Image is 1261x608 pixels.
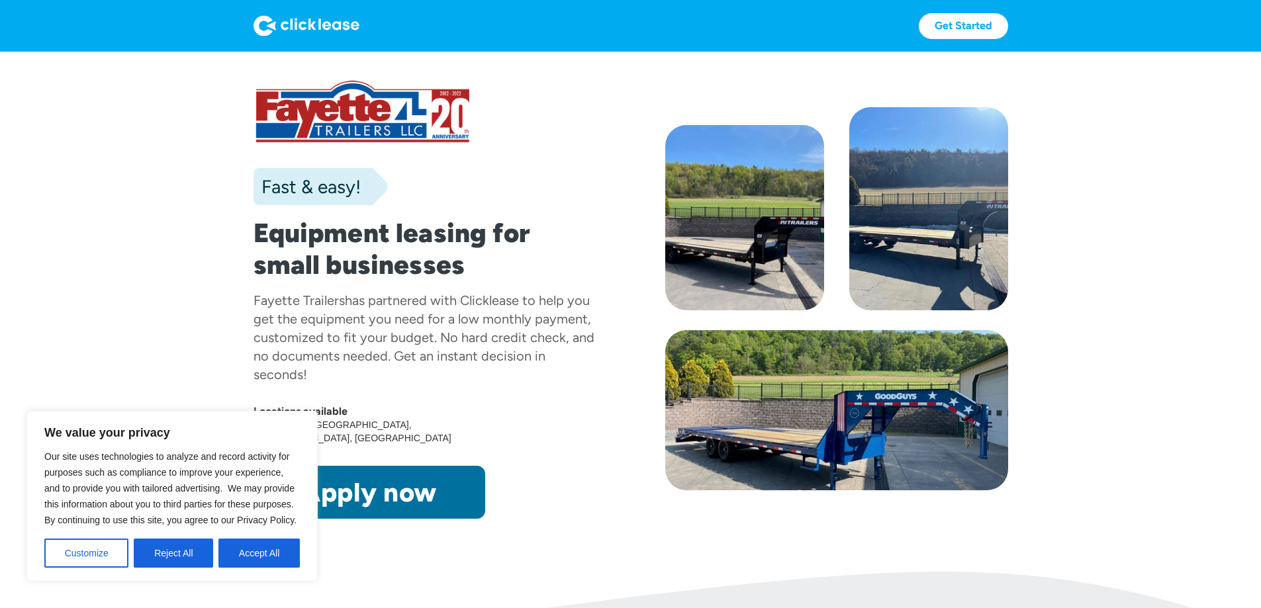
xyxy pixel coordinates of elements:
[44,425,300,441] p: We value your privacy
[919,13,1008,39] a: Get Started
[254,217,596,281] h1: Equipment leasing for small businesses
[254,418,414,431] div: McAlisterville, [GEOGRAPHIC_DATA]
[254,173,361,200] div: Fast & easy!
[218,539,300,568] button: Accept All
[254,466,485,519] a: Apply now
[134,539,213,568] button: Reject All
[254,405,596,418] div: Locations available
[26,411,318,582] div: We value your privacy
[254,15,359,36] img: Logo
[254,292,594,382] div: has partnered with Clicklease to help you get the equipment you need for a low monthly payment, c...
[254,431,453,445] div: [GEOGRAPHIC_DATA], [GEOGRAPHIC_DATA]
[254,292,345,308] div: Fayette Trailers
[44,539,128,568] button: Customize
[44,451,297,525] span: Our site uses technologies to analyze and record activity for purposes such as compliance to impr...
